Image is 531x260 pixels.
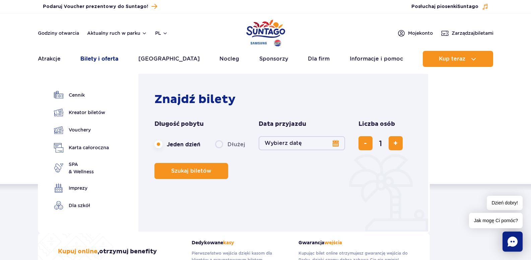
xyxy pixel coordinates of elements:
h3: , otrzymuj benefity [58,248,157,256]
a: Zarządzajbiletami [441,29,493,37]
span: Kupuj online [58,248,97,255]
a: Atrakcje [38,51,61,67]
span: Dzień dobry! [487,196,523,210]
a: Karta całoroczna [54,143,109,153]
a: Dla szkół [54,201,109,210]
button: Wybierz datę [259,136,345,150]
span: kasy [223,240,234,246]
span: Suntago [457,4,478,9]
button: usuń bilet [358,136,373,150]
a: Imprezy [54,183,109,193]
a: [GEOGRAPHIC_DATA] [138,51,200,67]
span: Moje konto [408,30,433,36]
a: Mojekonto [397,29,433,37]
a: Podaruj Voucher prezentowy do Suntago! [43,2,157,11]
button: Kup teraz [423,51,493,67]
a: Dla firm [308,51,330,67]
a: Cennik [54,90,109,100]
span: Data przyjazdu [259,120,306,128]
a: Informacje i pomoc [350,51,403,67]
span: SPA & Wellness [69,161,94,175]
a: SPA& Wellness [54,161,109,175]
span: Długość pobytu [154,120,204,128]
span: Kup teraz [439,56,465,62]
button: Szukaj biletów [154,163,228,179]
input: liczba biletów [373,135,389,151]
a: Park of Poland [246,17,285,48]
form: Planowanie wizyty w Park of Poland [154,120,415,179]
span: Liczba osób [358,120,395,128]
button: Posłuchaj piosenkiSuntago [411,3,488,10]
button: dodaj bilet [389,136,403,150]
button: Aktualny ruch w parku [87,30,147,36]
a: Vouchery [54,125,109,135]
strong: Dedykowane [192,240,288,246]
span: Szukaj biletów [171,168,211,174]
span: Jak mogę Ci pomóc? [469,213,523,228]
span: Zarządzaj biletami [452,30,493,36]
h2: Znajdź bilety [154,92,415,107]
a: Sponsorzy [259,51,288,67]
label: Jeden dzień [154,137,200,151]
span: wejścia [324,240,342,246]
div: Chat [503,232,523,252]
span: Posłuchaj piosenki [411,3,478,10]
span: Podaruj Voucher prezentowy do Suntago! [43,3,148,10]
strong: Gwarancja [298,240,410,246]
a: Kreator biletów [54,108,109,117]
a: Bilety i oferta [80,51,118,67]
label: Dłużej [215,137,245,151]
button: pl [155,30,168,36]
a: Nocleg [219,51,239,67]
a: Godziny otwarcia [38,30,79,36]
